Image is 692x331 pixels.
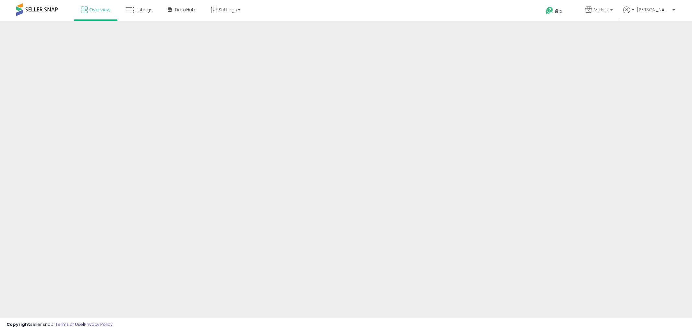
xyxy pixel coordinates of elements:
[175,6,195,13] span: DataHub
[540,2,575,21] a: Help
[632,6,671,13] span: Hi [PERSON_NAME]
[89,6,110,13] span: Overview
[553,8,562,14] span: Help
[136,6,152,13] span: Listings
[623,6,675,21] a: Hi [PERSON_NAME]
[545,6,553,15] i: Get Help
[594,6,608,13] span: Midsie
